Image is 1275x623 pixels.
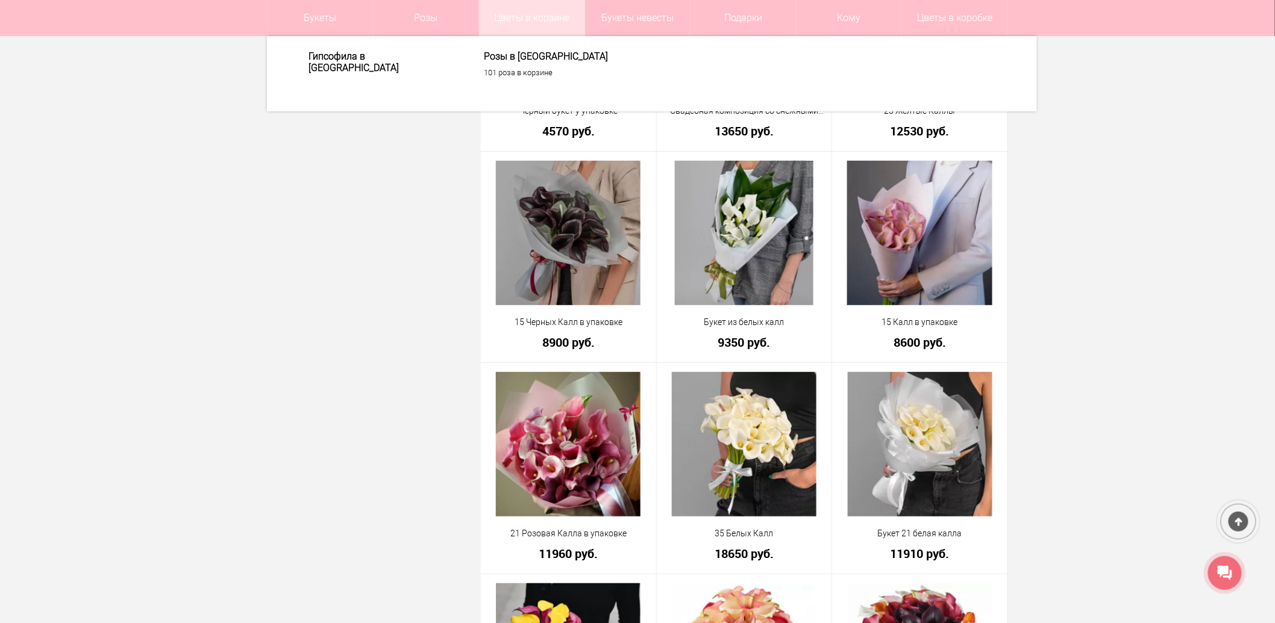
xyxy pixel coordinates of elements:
a: 101 роза в корзине [484,68,632,78]
a: 4570 руб. [489,125,648,137]
img: Букет 21 белая калла [848,372,992,516]
a: 9350 руб. [665,336,824,349]
a: 21 Розовая Калла в упаковке [489,527,648,540]
a: Свадебная композиция со снежными каллами [665,105,824,117]
a: 35 Белых Калл [665,527,824,540]
img: 15 Калл в упаковке [847,161,992,305]
a: 8600 руб. [840,336,1000,349]
img: 15 Черных Калл в упаковке [496,161,641,305]
a: 15 Черных Калл в упаковке [489,316,648,329]
a: Букет из белых калл [665,316,824,329]
img: 35 Белых Калл [672,372,816,516]
a: 12530 руб. [840,125,1000,137]
a: 11910 руб. [840,547,1000,560]
img: Букет из белых калл [675,161,813,305]
a: 18650 руб. [665,547,824,560]
a: 8900 руб. [489,336,648,349]
a: 11960 руб. [489,547,648,560]
a: Букет 21 белая калла [840,527,1000,540]
a: Гипсофила в [GEOGRAPHIC_DATA] [309,51,457,73]
a: 15 Калл в упаковке [840,316,1000,329]
a: Чёрный букет у упаковке [489,105,648,117]
a: Розы в [GEOGRAPHIC_DATA] [484,51,632,62]
a: 23 Желтые Каллы [840,105,1000,117]
img: 21 Розовая Калла в упаковке [496,372,641,516]
a: 13650 руб. [665,125,824,137]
